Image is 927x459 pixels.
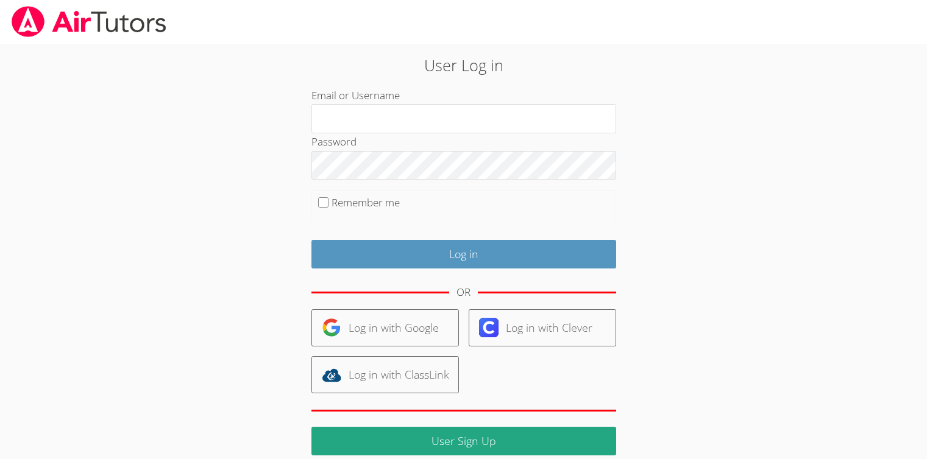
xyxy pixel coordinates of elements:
label: Email or Username [311,88,400,102]
label: Password [311,135,357,149]
img: classlink-logo-d6bb404cc1216ec64c9a2012d9dc4662098be43eaf13dc465df04b49fa7ab582.svg [322,365,341,385]
a: Log in with ClassLink [311,356,459,393]
img: airtutors_banner-c4298cdbf04f3fff15de1276eac7730deb9818008684d7c2e4769d2f7ddbe033.png [10,6,168,37]
input: Log in [311,240,616,268]
label: Remember me [332,195,400,209]
img: google-logo-50288ca7cdecda66e5e0955fdab243c47b7ad437acaf1139b6f446037453330a.svg [322,318,341,337]
div: OR [456,284,471,301]
h2: User Log in [213,54,714,77]
a: User Sign Up [311,427,616,455]
img: clever-logo-6eab21bc6e7a338710f1a6ff85c0baf02591cd810cc4098c63d3a4b26e2feb20.svg [479,318,499,337]
a: Log in with Clever [469,309,616,346]
a: Log in with Google [311,309,459,346]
